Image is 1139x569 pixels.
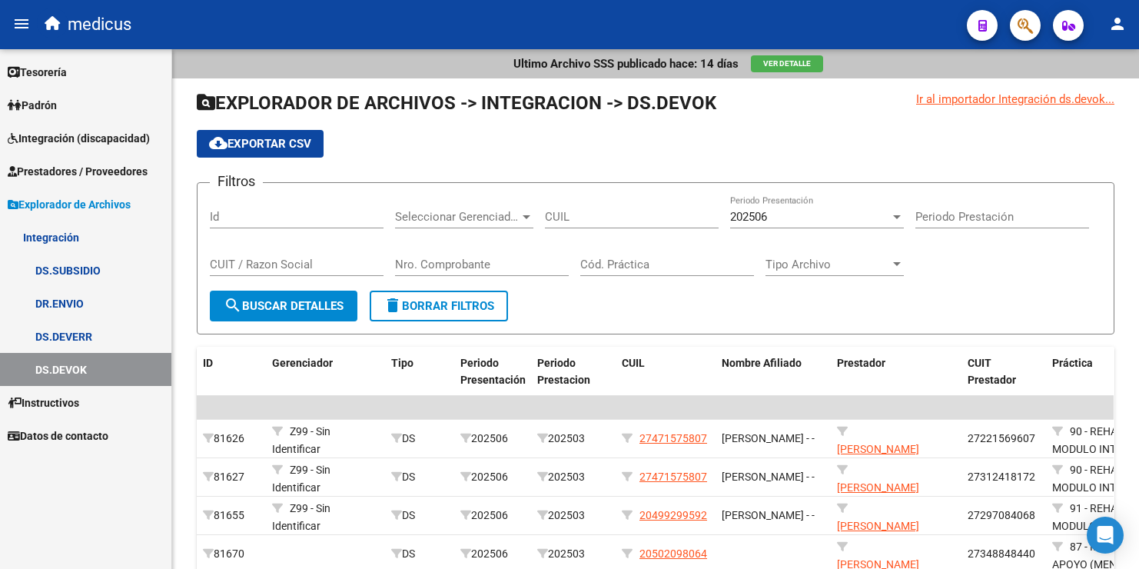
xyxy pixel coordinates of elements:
span: Buscar Detalles [224,299,344,313]
span: 20499299592 [639,509,707,521]
span: Prestadores / Proveedores [8,163,148,180]
div: Ir al importador Integración ds.devok... [916,91,1114,108]
datatable-header-cell: CUIL [616,347,716,398]
span: [PERSON_NAME] [PERSON_NAME] [837,443,919,473]
span: 27471575807 [639,432,707,444]
datatable-header-cell: ID [197,347,266,398]
span: [PERSON_NAME] - - [722,471,815,483]
div: DS [391,507,448,524]
mat-icon: delete [384,296,402,314]
span: 202506 [730,210,767,224]
span: [PERSON_NAME] [PERSON_NAME] [837,520,919,550]
span: 27221569607 [968,432,1035,444]
span: 27348848440 [968,547,1035,560]
div: DS [391,468,448,486]
mat-icon: menu [12,15,31,33]
div: 202506 [460,468,525,486]
span: Instructivos [8,394,79,411]
span: Tipo [391,357,413,369]
datatable-header-cell: Tipo [385,347,454,398]
span: Tipo Archivo [765,258,890,271]
span: Padrón [8,97,57,114]
span: Periodo Presentación [460,357,526,387]
span: Explorador de Archivos [8,196,131,213]
span: medicus [68,8,131,42]
div: Open Intercom Messenger [1087,517,1124,554]
span: CUIT Prestador [968,357,1016,387]
div: DS [391,430,448,448]
div: 202503 [537,430,609,448]
span: 27297084068 [968,509,1035,521]
span: Datos de contacto [8,428,108,444]
span: ID [203,357,213,369]
h3: Filtros [210,171,263,192]
span: Exportar CSV [209,137,311,151]
div: 81670 [203,545,260,563]
span: Integración (discapacidad) [8,130,150,147]
button: Exportar CSV [197,130,324,158]
button: Buscar Detalles [210,291,357,321]
span: 20502098064 [639,547,707,560]
button: Ver Detalle [751,55,823,72]
span: [PERSON_NAME] - - [722,432,815,444]
datatable-header-cell: Nombre Afiliado [716,347,831,398]
p: Ultimo Archivo SSS publicado hace: 14 días [513,55,739,72]
span: EXPLORADOR DE ARCHIVOS -> INTEGRACION -> DS.DEVOK [197,92,716,114]
button: Borrar Filtros [370,291,508,321]
datatable-header-cell: Prestador [831,347,961,398]
mat-icon: person [1108,15,1127,33]
mat-icon: search [224,296,242,314]
mat-icon: cloud_download [209,134,227,152]
span: Z99 - Sin Identificar [272,425,330,455]
div: 81627 [203,468,260,486]
span: Periodo Prestacion [537,357,590,387]
datatable-header-cell: Gerenciador [266,347,385,398]
span: Borrar Filtros [384,299,494,313]
span: [PERSON_NAME] - - [722,509,815,521]
div: 202506 [460,430,525,448]
div: 81655 [203,507,260,524]
span: Z99 - Sin Identificar [272,464,330,494]
span: Z99 - Sin Identificar [272,502,330,532]
span: Tesorería [8,64,67,81]
div: 202503 [537,468,609,486]
span: Nombre Afiliado [722,357,802,369]
datatable-header-cell: CUIT Prestador [961,347,1046,398]
span: Ver Detalle [763,59,811,68]
div: DS [391,545,448,563]
span: Seleccionar Gerenciador [395,210,520,224]
span: 27312418172 [968,471,1035,483]
div: 202503 [537,545,609,563]
div: 81626 [203,430,260,448]
datatable-header-cell: Periodo Presentación [454,347,531,398]
span: Práctica [1052,357,1093,369]
span: CUIL [622,357,645,369]
div: 202503 [537,507,609,524]
span: [PERSON_NAME] [PERSON_NAME] [837,481,919,511]
datatable-header-cell: Periodo Prestacion [531,347,616,398]
div: 202506 [460,507,525,524]
span: Gerenciador [272,357,333,369]
div: 202506 [460,545,525,563]
span: Prestador [837,357,885,369]
span: 27471575807 [639,471,707,483]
